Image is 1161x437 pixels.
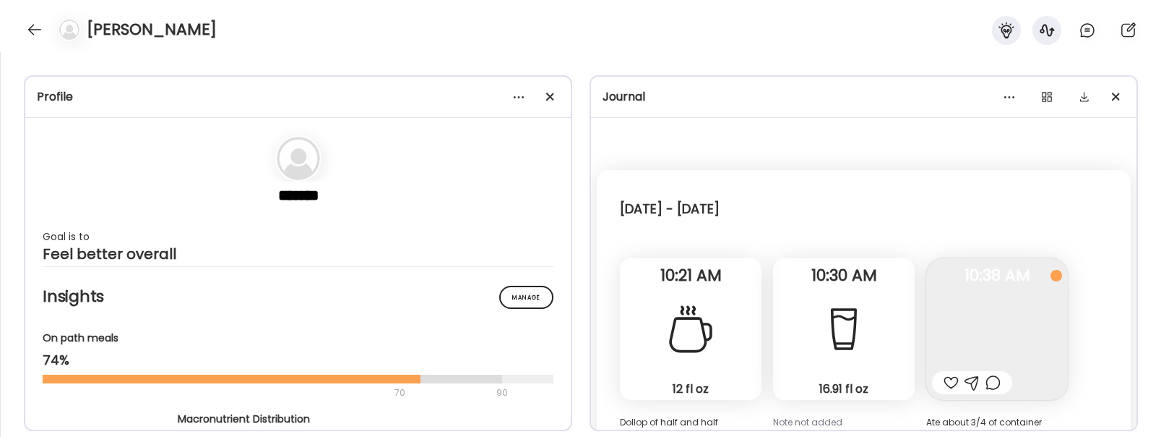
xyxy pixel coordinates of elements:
[620,269,761,282] span: 10:21 AM
[59,20,79,40] img: bg-avatar-default.svg
[499,286,553,309] div: Manage
[43,286,553,307] h2: Insights
[495,384,509,402] div: 90
[779,381,909,396] div: 16.91 fl oz
[43,331,553,346] div: On path meals
[43,228,553,245] div: Goal is to
[626,381,756,396] div: 12 fl oz
[620,417,761,428] div: Dollop of half and half
[620,200,720,218] div: [DATE] - [DATE]
[43,384,492,402] div: 70
[277,137,320,180] img: bg-avatar-default.svg
[37,88,559,106] div: Profile
[178,412,419,427] div: Macronutrient Distribution
[603,88,1125,106] div: Journal
[43,352,553,369] div: 74%
[43,245,553,263] div: Feel better overall
[87,18,217,41] h4: [PERSON_NAME]
[773,269,915,282] span: 10:30 AM
[773,416,842,428] span: Note not added
[926,269,1068,282] span: 10:38 AM
[926,417,1068,428] div: Ate about 3/4 of container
